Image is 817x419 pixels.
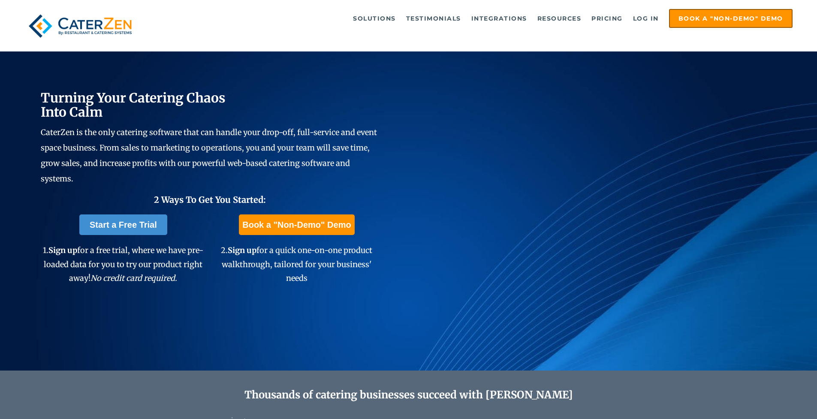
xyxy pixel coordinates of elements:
[41,90,226,120] span: Turning Your Catering Chaos Into Calm
[533,10,586,27] a: Resources
[48,245,77,255] span: Sign up
[349,10,400,27] a: Solutions
[43,245,203,283] span: 1. for a free trial, where we have pre-loaded data for you to try our product right away!
[41,127,377,184] span: CaterZen is the only catering software that can handle your drop-off, full-service and event spac...
[669,9,793,28] a: Book a "Non-Demo" Demo
[467,10,531,27] a: Integrations
[154,194,266,205] span: 2 Ways To Get You Started:
[82,389,736,401] h2: Thousands of catering businesses succeed with [PERSON_NAME]
[79,214,167,235] a: Start a Free Trial
[221,245,372,283] span: 2. for a quick one-on-one product walkthrough, tailored for your business' needs
[90,273,177,283] em: No credit card required.
[629,10,663,27] a: Log in
[402,10,465,27] a: Testimonials
[741,386,808,410] iframe: Help widget launcher
[24,9,136,43] img: caterzen
[239,214,354,235] a: Book a "Non-Demo" Demo
[587,10,627,27] a: Pricing
[228,245,256,255] span: Sign up
[156,9,793,28] div: Navigation Menu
